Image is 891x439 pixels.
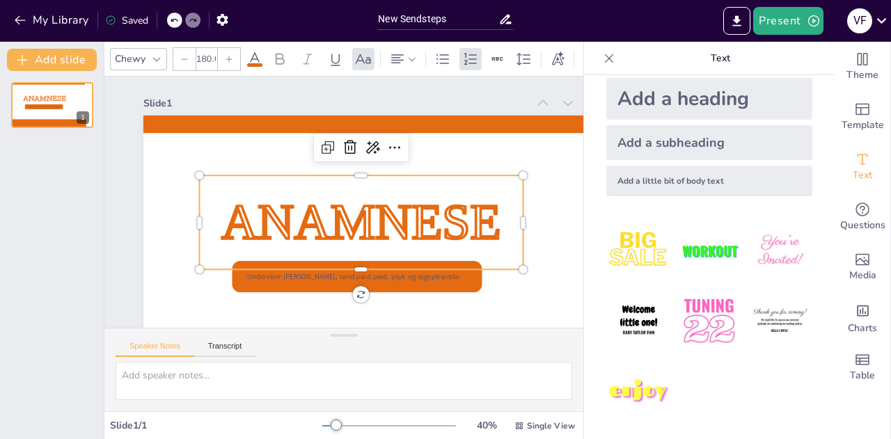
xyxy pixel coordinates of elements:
button: Add slide [7,49,97,71]
input: Insert title [378,9,498,29]
p: Text [620,42,821,75]
img: 2.jpeg [677,218,741,283]
img: 3.jpeg [748,218,812,283]
div: 40 % [470,419,503,432]
span: Single View [527,420,575,431]
button: My Library [10,9,95,31]
div: Text effects [547,48,568,70]
img: 6.jpeg [748,289,812,353]
span: Anamnese [221,194,500,250]
button: Present [753,7,823,35]
div: 1 [11,82,93,128]
button: V F [847,7,872,35]
div: Slide 1 / 1 [110,419,322,432]
img: 4.jpeg [606,289,671,353]
div: V F [847,8,872,33]
div: Add a table [835,342,890,392]
img: 5.jpeg [677,289,741,353]
div: Add a subheading [606,125,812,160]
div: Add a little bit of body text [606,166,812,196]
span: Charts [848,321,877,336]
img: 1.jpeg [606,218,671,283]
div: Chewy [112,49,148,68]
img: 7.jpeg [606,360,671,424]
span: Questions [840,218,885,233]
span: Anamnese [23,94,66,102]
button: Speaker Notes [116,342,194,357]
div: Slide 1 [143,97,528,110]
button: Transcript [194,342,256,357]
div: Get real-time input from your audience [835,192,890,242]
div: Background color [583,51,604,66]
div: Add images, graphics, shapes or video [835,242,890,292]
div: Add text boxes [835,142,890,192]
div: Change the overall theme [835,42,890,92]
button: Export to PowerPoint [723,7,750,35]
span: Template [842,118,884,133]
span: Text [853,168,872,183]
div: 1 [77,111,89,124]
span: Media [849,268,876,283]
span: Table [850,368,875,383]
div: Saved [105,14,148,27]
span: Underviser [PERSON_NAME], cand.pæd.pæd. psyk og sygeplejerske [247,271,459,281]
div: Add a heading [606,78,812,120]
div: Add ready made slides [835,92,890,142]
span: Underviser [PERSON_NAME], cand.pæd.pæd. psyk og sygeplejerske [27,106,60,107]
div: Add charts and graphs [835,292,890,342]
span: Theme [846,67,878,83]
